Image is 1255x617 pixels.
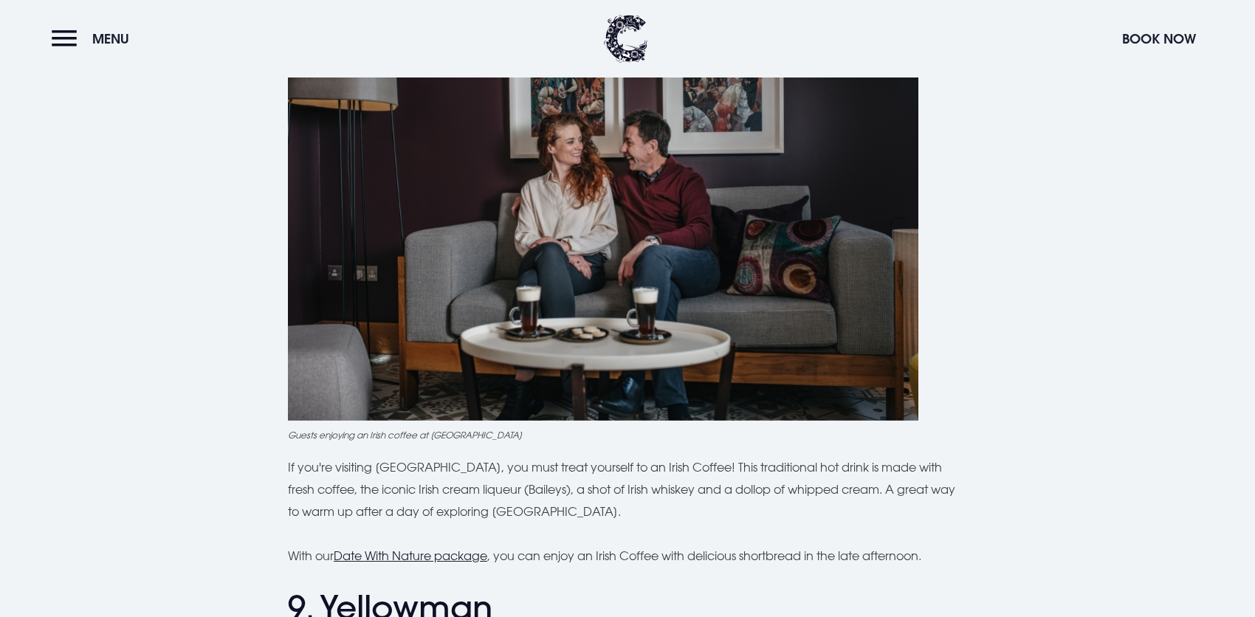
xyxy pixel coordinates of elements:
[52,23,137,55] button: Menu
[288,1,918,421] img: A couple enjoying Traditional Northern Irish coffes
[288,428,967,441] figcaption: Guests enjoying an Irish coffee at [GEOGRAPHIC_DATA]
[334,548,487,563] a: Date With Nature package
[288,456,967,523] p: If you're visiting [GEOGRAPHIC_DATA], you must treat yourself to an Irish Coffee! This traditiona...
[604,15,648,63] img: Clandeboye Lodge
[1115,23,1203,55] button: Book Now
[92,30,129,47] span: Menu
[288,545,967,567] p: With our , you can enjoy an Irish Coffee with delicious shortbread in the late afternoon.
